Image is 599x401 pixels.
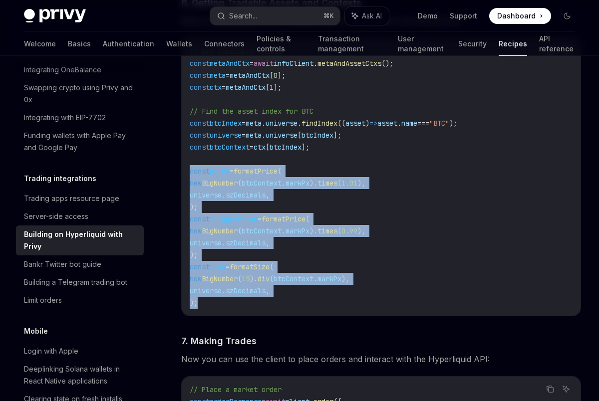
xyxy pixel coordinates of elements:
span: = [242,119,246,128]
span: ); [190,298,198,307]
span: btcContext [242,179,282,188]
span: await [254,59,274,68]
span: , [266,191,270,200]
span: const [190,131,210,140]
span: btcIndex [270,143,301,152]
a: Building a Telegram trading bot [16,273,144,291]
span: = [226,71,230,80]
span: const [190,59,210,68]
span: BigNumber [202,274,238,283]
span: ), [341,274,349,283]
a: Server-side access [16,207,144,225]
div: Integrating with EIP-7702 [24,112,106,124]
span: . [313,59,317,68]
span: const [190,167,210,176]
span: ); [190,202,198,211]
span: markPx [286,179,309,188]
h5: Mobile [24,325,48,337]
a: Swapping crypto using Privy and 0x [16,79,144,109]
img: dark logo [24,9,86,23]
span: meta [210,71,226,80]
span: [ [270,71,274,80]
button: Ask AI [345,7,389,25]
span: Ask AI [362,11,382,21]
div: Deeplinking Solana wallets in React Native applications [24,363,138,387]
div: Trading apps resource page [24,193,119,204]
span: = [242,131,246,140]
span: const [190,83,210,92]
span: btcIndex [210,119,242,128]
span: Now you can use the client to place orders and interact with the Hyperliquid API: [181,352,581,366]
span: ), [357,179,365,188]
span: btcIndex [301,131,333,140]
span: asset [377,119,397,128]
a: API reference [539,32,575,56]
a: User management [398,32,446,56]
span: const [190,214,210,223]
span: infoClient [274,59,313,68]
span: // Place a market order [190,385,282,394]
div: Building a Telegram trading bot [24,276,127,288]
span: . [282,226,286,235]
span: size [210,262,226,271]
span: ( [238,179,242,188]
span: formatPrice [234,167,278,176]
span: ]; [274,83,282,92]
span: Dashboard [497,11,536,21]
span: universe [210,131,242,140]
span: szDecimals [226,191,266,200]
span: const [190,143,210,152]
span: 1 [270,83,274,92]
span: ), [357,226,365,235]
span: findIndex [301,119,337,128]
a: Basics [68,32,91,56]
button: Search...⌘K [210,7,339,25]
a: Recipes [499,32,527,56]
span: times [317,226,337,235]
span: const [190,262,210,271]
span: ( [270,274,274,283]
span: ). [309,179,317,188]
span: price [210,167,230,176]
button: Toggle dark mode [559,8,575,24]
a: Building on Hyperliquid with Privy [16,225,144,255]
span: === [417,119,429,128]
a: Demo [418,11,438,21]
span: markPx [317,274,341,283]
span: btcContext [274,274,313,283]
span: universe [190,238,222,247]
span: 15 [242,274,250,283]
div: Search... [229,10,257,22]
span: ]; [278,71,286,80]
span: ]; [333,131,341,140]
span: ) [365,119,369,128]
span: = [250,59,254,68]
a: Support [450,11,477,21]
button: Ask AI [560,383,573,396]
span: = [250,143,254,152]
span: formatPrice [262,214,305,223]
span: [ [298,131,301,140]
div: Funding wallets with Apple Pay and Google Pay [24,130,138,154]
a: Limit orders [16,291,144,309]
span: BigNumber [202,179,238,188]
span: times [317,179,337,188]
span: metaAndAssetCtxs [317,59,381,68]
span: . [222,238,226,247]
span: ); [190,250,198,259]
span: [ [266,143,270,152]
span: . [313,274,317,283]
span: szDecimals [226,238,266,247]
a: Transaction management [318,32,386,56]
span: 0.99 [341,226,357,235]
div: Login with Apple [24,345,78,357]
span: ⌘ K [323,12,334,20]
span: triggerPrice [210,214,258,223]
a: Funding wallets with Apple Pay and Google Pay [16,127,144,157]
span: meta [246,131,262,140]
a: Dashboard [489,8,551,24]
span: new [190,226,202,235]
span: ( [337,226,341,235]
span: . [262,119,266,128]
span: (); [381,59,393,68]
